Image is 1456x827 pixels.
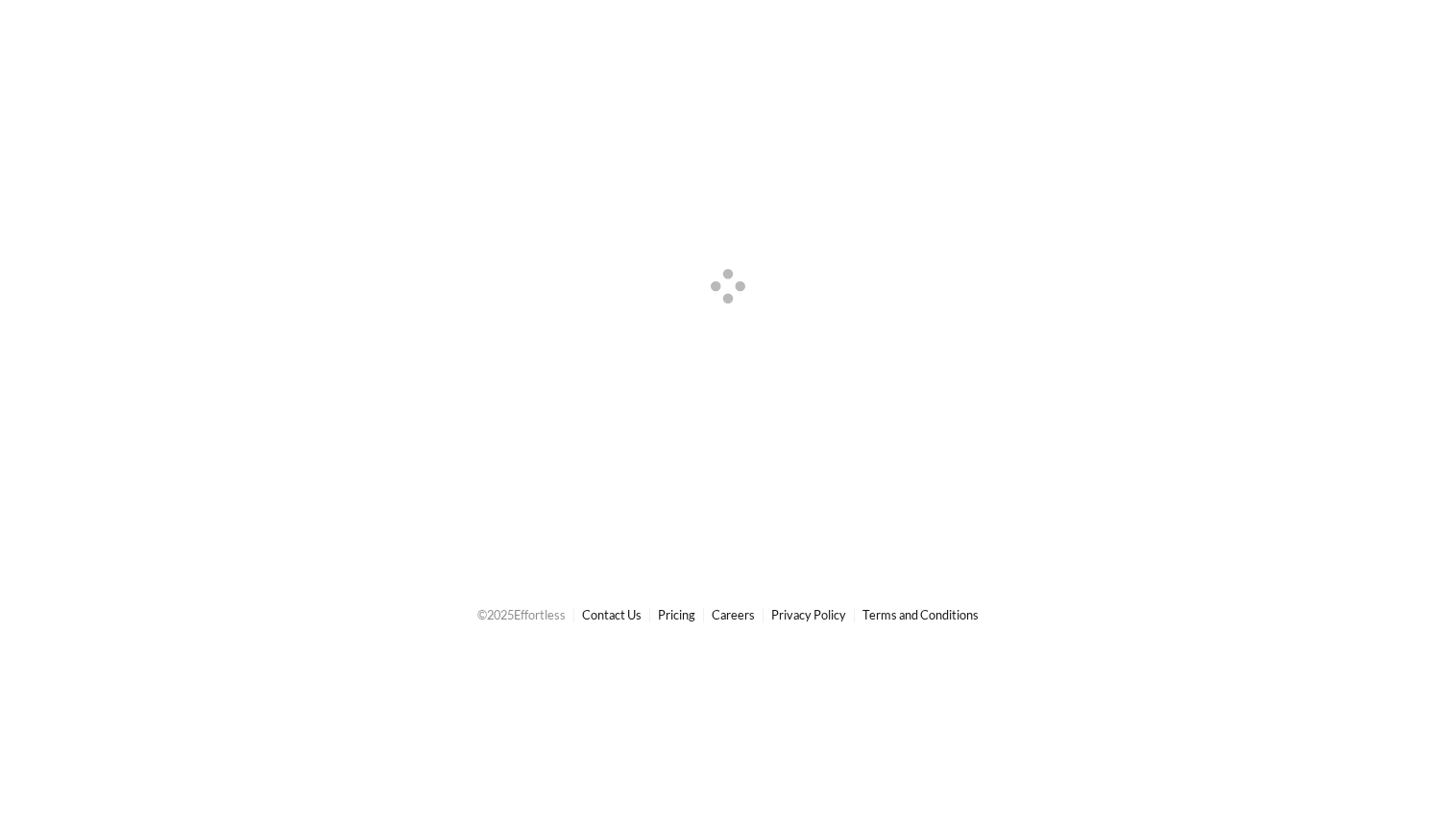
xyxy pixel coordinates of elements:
[582,607,642,622] a: Contact Us
[771,607,846,622] a: Privacy Policy
[477,607,566,622] span: © 2025 Effortless
[658,607,695,622] a: Pricing
[712,607,755,622] a: Careers
[862,607,979,622] a: Terms and Conditions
